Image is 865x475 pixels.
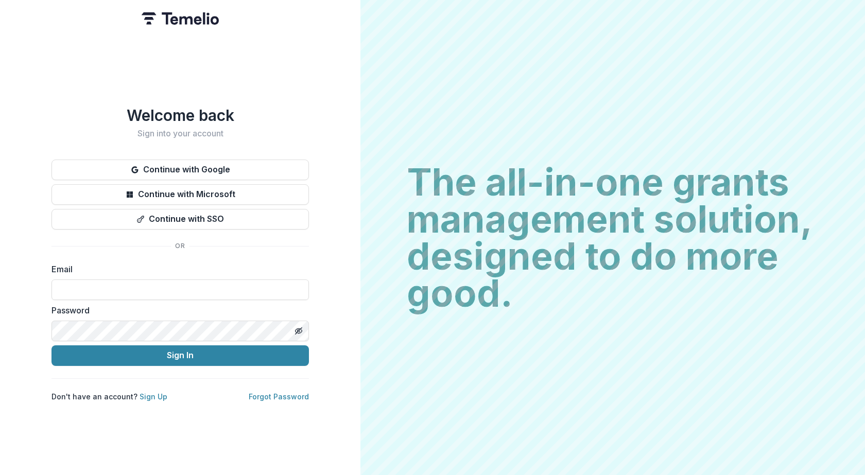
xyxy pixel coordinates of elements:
label: Password [51,304,303,316]
button: Continue with Microsoft [51,184,309,205]
h2: Sign into your account [51,129,309,138]
img: Temelio [142,12,219,25]
a: Sign Up [140,392,167,401]
button: Continue with SSO [51,209,309,230]
button: Toggle password visibility [290,323,307,339]
button: Sign In [51,345,309,366]
label: Email [51,263,303,275]
button: Continue with Google [51,160,309,180]
a: Forgot Password [249,392,309,401]
h1: Welcome back [51,106,309,125]
p: Don't have an account? [51,391,167,402]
